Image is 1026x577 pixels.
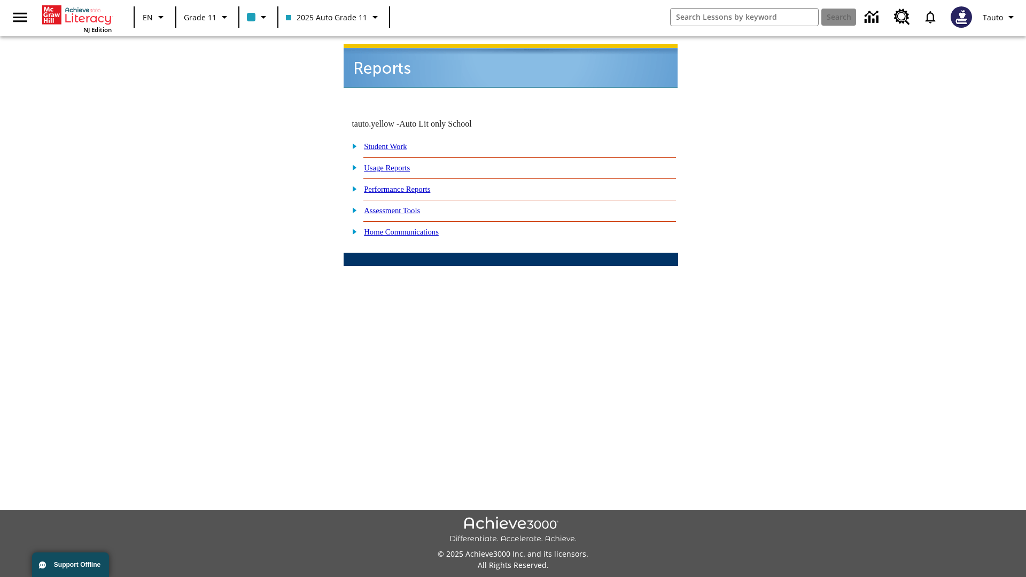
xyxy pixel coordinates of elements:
[346,227,357,236] img: plus.gif
[286,12,367,23] span: 2025 Auto Grade 11
[364,206,420,215] a: Assessment Tools
[978,7,1022,27] button: Profile/Settings
[449,517,577,544] img: Achieve3000 Differentiate Accelerate Achieve
[346,205,357,215] img: plus.gif
[346,184,357,193] img: plus.gif
[32,552,109,577] button: Support Offline
[282,7,386,27] button: Class: 2025 Auto Grade 11, Select your class
[671,9,818,26] input: search field
[42,3,112,34] div: Home
[4,2,36,33] button: Open side menu
[364,228,439,236] a: Home Communications
[916,3,944,31] a: Notifications
[346,162,357,172] img: plus.gif
[184,12,216,23] span: Grade 11
[364,142,407,151] a: Student Work
[346,141,357,151] img: plus.gif
[399,119,472,128] nobr: Auto Lit only School
[364,185,430,193] a: Performance Reports
[138,7,172,27] button: Language: EN, Select a language
[143,12,153,23] span: EN
[54,561,100,568] span: Support Offline
[352,119,548,129] td: tauto.yellow -
[83,26,112,34] span: NJ Edition
[983,12,1003,23] span: Tauto
[951,6,972,28] img: Avatar
[364,163,410,172] a: Usage Reports
[944,3,978,31] button: Select a new avatar
[243,7,274,27] button: Class color is light blue. Change class color
[344,44,678,88] img: header
[858,3,888,32] a: Data Center
[888,3,916,32] a: Resource Center, Will open in new tab
[180,7,235,27] button: Grade: Grade 11, Select a grade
